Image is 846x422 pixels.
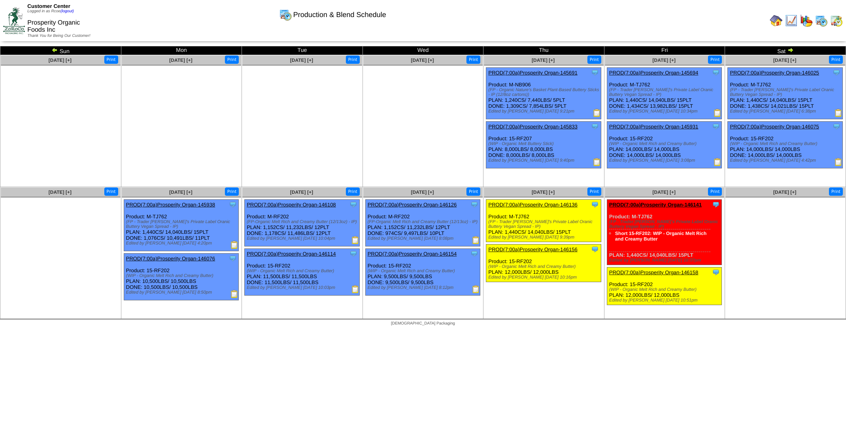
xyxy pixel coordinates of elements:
[609,298,722,303] div: Edited by [PERSON_NAME] [DATE] 10:51pm
[652,57,675,63] a: [DATE] [+]
[104,55,118,64] button: Print
[833,122,840,130] img: Tooltip
[368,285,480,290] div: Edited by [PERSON_NAME] [DATE] 8:12pm
[730,70,819,76] a: PROD(7:00a)Prosperity Organ-146025
[609,287,722,292] div: (WIP - Organic Melt Rich and Creamy Butter)
[27,9,74,13] span: Logged in as Rcoe
[609,141,722,146] div: (WIP - Organic Melt Rich and Creamy Butter)
[770,14,783,27] img: home.gif
[730,109,842,114] div: Edited by [PERSON_NAME] [DATE] 6:38pm
[488,246,577,252] a: PROD(7:00a)Prosperity Organ-146156
[615,231,706,242] a: Short 15-RF202: WIP - Organic Melt Rich and Creamy Butter
[466,187,480,196] button: Print
[531,189,554,195] a: [DATE] [+]
[787,47,794,53] img: arrowright.gif
[488,158,601,163] div: Edited by [PERSON_NAME] [DATE] 9:40pm
[829,55,843,64] button: Print
[126,290,239,295] div: Edited by [PERSON_NAME] [DATE] 8:50pm
[349,200,357,208] img: Tooltip
[609,88,722,97] div: (FP - Trader [PERSON_NAME]'s Private Label Oranic Buttery Vegan Spread - IP)
[27,3,70,9] span: Customer Center
[470,250,478,258] img: Tooltip
[488,141,601,146] div: (WIP - Organic Melt Buttery Stick)
[593,109,601,117] img: Production Report
[714,158,721,166] img: Production Report
[609,269,698,275] a: PROD(7:00a)Prosperity Organ-146158
[486,68,601,119] div: Product: M-NB906 PLAN: 1,240CS / 7,440LBS / 5PLT DONE: 1,309CS / 7,854LBS / 5PLT
[834,109,842,117] img: Production Report
[230,241,238,249] img: Production Report
[104,187,118,196] button: Print
[488,109,601,114] div: Edited by [PERSON_NAME] [DATE] 9:21pm
[488,220,601,229] div: (FP - Trader [PERSON_NAME]'s Private Label Oranic Buttery Vegan Spread - IP)
[247,202,336,208] a: PROD(7:00a)Prosperity Organ-146108
[591,69,599,76] img: Tooltip
[290,57,313,63] span: [DATE] [+]
[0,46,121,55] td: Sun
[609,124,698,130] a: PROD(7:00a)Prosperity Organ-145931
[48,57,71,63] a: [DATE] [+]
[830,14,843,27] img: calendarinout.gif
[708,187,722,196] button: Print
[349,250,357,258] img: Tooltip
[229,254,237,262] img: Tooltip
[391,321,455,326] span: [DEMOGRAPHIC_DATA] Packaging
[230,290,238,298] img: Production Report
[351,285,359,293] img: Production Report
[242,46,363,55] td: Tue
[225,187,239,196] button: Print
[728,68,843,119] div: Product: M-TJ762 PLAN: 1,440CS / 14,040LBS / 15PLT DONE: 1,438CS / 14,021LBS / 15PLT
[27,19,80,33] span: Prosperity Organic Foods Inc
[247,269,359,273] div: (WIP - Organic Melt Rich and Creamy Butter)
[363,46,483,55] td: Wed
[607,267,722,305] div: Product: 15-RF202 PLAN: 12,000LBS / 12,000LBS
[368,251,457,257] a: PROD(7:00a)Prosperity Organ-146154
[488,202,577,208] a: PROD(7:00a)Prosperity Organ-146136
[52,47,58,53] img: arrowleft.gif
[126,273,239,278] div: (WIP - Organic Melt Rich and Creamy Butter)
[126,202,215,208] a: PROD(7:00a)Prosperity Organ-145938
[730,124,819,130] a: PROD(7:00a)Prosperity Organ-146075
[472,236,480,244] img: Production Report
[591,245,599,253] img: Tooltip
[247,285,359,290] div: Edited by [PERSON_NAME] [DATE] 10:03pm
[483,46,604,55] td: Thu
[411,189,434,195] span: [DATE] [+]
[593,158,601,166] img: Production Report
[365,200,480,246] div: Product: M-RF202 PLAN: 1,152CS / 11,232LBS / 12PLT DONE: 974CS / 9,497LBS / 10PLT
[652,189,675,195] a: [DATE] [+]
[587,187,601,196] button: Print
[730,158,842,163] div: Edited by [PERSON_NAME] [DATE] 4:42pm
[773,57,796,63] span: [DATE] [+]
[712,69,720,76] img: Tooltip
[470,200,478,208] img: Tooltip
[712,122,720,130] img: Tooltip
[472,285,480,293] img: Production Report
[466,55,480,64] button: Print
[290,189,313,195] a: [DATE] [+]
[365,249,480,296] div: Product: 15-RF202 PLAN: 9,500LBS / 9,500LBS DONE: 9,500LBS / 9,500LBS
[169,57,192,63] span: [DATE] [+]
[346,55,360,64] button: Print
[368,202,457,208] a: PROD(7:00a)Prosperity Organ-146126
[60,9,74,13] a: (logout)
[126,256,215,262] a: PROD(7:00a)Prosperity Organ-146076
[247,251,336,257] a: PROD(7:00a)Prosperity Organ-146114
[725,46,846,55] td: Sat
[27,34,90,38] span: Thank You for Being Our Customer!
[488,235,601,240] div: Edited by [PERSON_NAME] [DATE] 9:39pm
[169,189,192,195] span: [DATE] [+]
[368,269,480,273] div: (WIP - Organic Melt Rich and Creamy Butter)
[815,14,828,27] img: calendarprod.gif
[488,264,601,269] div: (WIP - Organic Melt Rich and Creamy Butter)
[486,200,601,242] div: Product: M-TJ762 PLAN: 1,440CS / 14,040LBS / 15PLT
[488,124,577,130] a: PROD(7:00a)Prosperity Organ-145833
[486,244,601,282] div: Product: 15-RF202 PLAN: 12,000LBS / 12,000LBS
[773,189,796,195] a: [DATE] [+]
[604,46,725,55] td: Fri
[531,57,554,63] span: [DATE] [+]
